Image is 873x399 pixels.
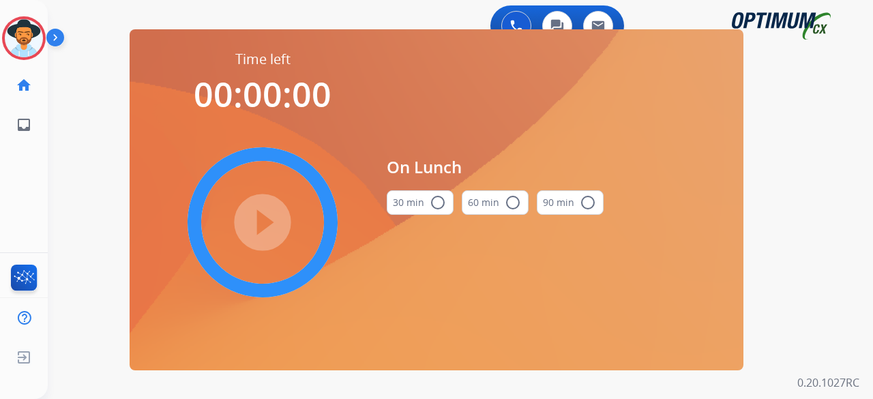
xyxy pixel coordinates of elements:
mat-icon: radio_button_unchecked [580,194,596,211]
span: 00:00:00 [194,71,331,117]
mat-icon: inbox [16,117,32,133]
span: Time left [235,50,291,69]
button: 30 min [387,190,454,215]
img: avatar [5,19,43,57]
mat-icon: home [16,77,32,93]
p: 0.20.1027RC [797,374,859,391]
span: On Lunch [387,155,604,179]
button: 60 min [462,190,529,215]
button: 90 min [537,190,604,215]
mat-icon: radio_button_unchecked [430,194,446,211]
mat-icon: radio_button_unchecked [505,194,521,211]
